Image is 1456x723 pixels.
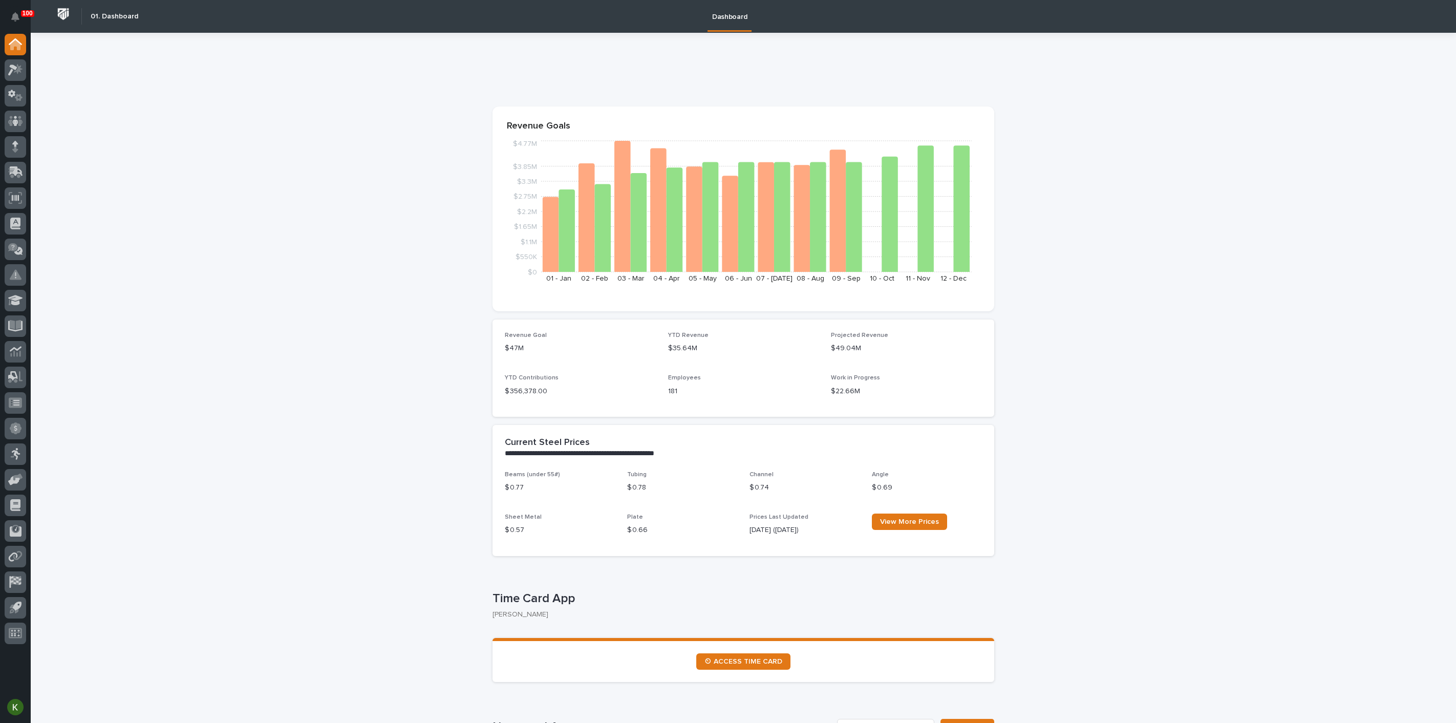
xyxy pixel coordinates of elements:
[750,525,860,536] p: [DATE] ([DATE])
[505,525,615,536] p: $ 0.57
[627,472,647,478] span: Tubing
[668,343,819,354] p: $35.64M
[505,375,559,381] span: YTD Contributions
[627,525,737,536] p: $ 0.66
[627,514,643,520] span: Plate
[517,178,537,185] tspan: $3.3M
[513,193,537,200] tspan: $2.75M
[23,10,33,17] p: 100
[704,658,782,665] span: ⏲ ACCESS TIME CARD
[831,386,982,397] p: $22.66M
[505,482,615,493] p: $ 0.77
[940,275,967,282] text: 12 - Dec
[832,275,861,282] text: 09 - Sep
[725,275,752,282] text: 06 - Jun
[505,514,542,520] span: Sheet Metal
[750,482,860,493] p: $ 0.74
[505,386,656,397] p: $ 356,378.00
[689,275,717,282] text: 05 - May
[797,275,824,282] text: 08 - Aug
[668,386,819,397] p: 181
[696,653,790,670] a: ⏲ ACCESS TIME CARD
[5,696,26,718] button: users-avatar
[668,375,701,381] span: Employees
[54,5,73,24] img: Workspace Logo
[831,375,880,381] span: Work in Progress
[750,514,808,520] span: Prices Last Updated
[493,610,986,619] p: [PERSON_NAME]
[505,332,547,338] span: Revenue Goal
[617,275,645,282] text: 03 - Mar
[505,472,560,478] span: Beams (under 55#)
[880,518,939,525] span: View More Prices
[831,343,982,354] p: $49.04M
[872,514,947,530] a: View More Prices
[5,6,26,28] button: Notifications
[581,275,608,282] text: 02 - Feb
[493,591,990,606] p: Time Card App
[521,239,537,246] tspan: $1.1M
[546,275,571,282] text: 01 - Jan
[91,12,138,21] h2: 01. Dashboard
[627,482,737,493] p: $ 0.78
[668,332,709,338] span: YTD Revenue
[514,223,537,230] tspan: $1.65M
[528,269,537,276] tspan: $0
[13,12,26,29] div: Notifications100
[870,275,894,282] text: 10 - Oct
[906,275,930,282] text: 11 - Nov
[507,121,980,132] p: Revenue Goals
[505,437,590,449] h2: Current Steel Prices
[513,163,537,170] tspan: $3.85M
[872,472,889,478] span: Angle
[513,140,537,147] tspan: $4.77M
[517,208,537,216] tspan: $2.2M
[756,275,793,282] text: 07 - [DATE]
[831,332,888,338] span: Projected Revenue
[505,343,656,354] p: $47M
[516,253,537,261] tspan: $550K
[750,472,774,478] span: Channel
[872,482,982,493] p: $ 0.69
[653,275,680,282] text: 04 - Apr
